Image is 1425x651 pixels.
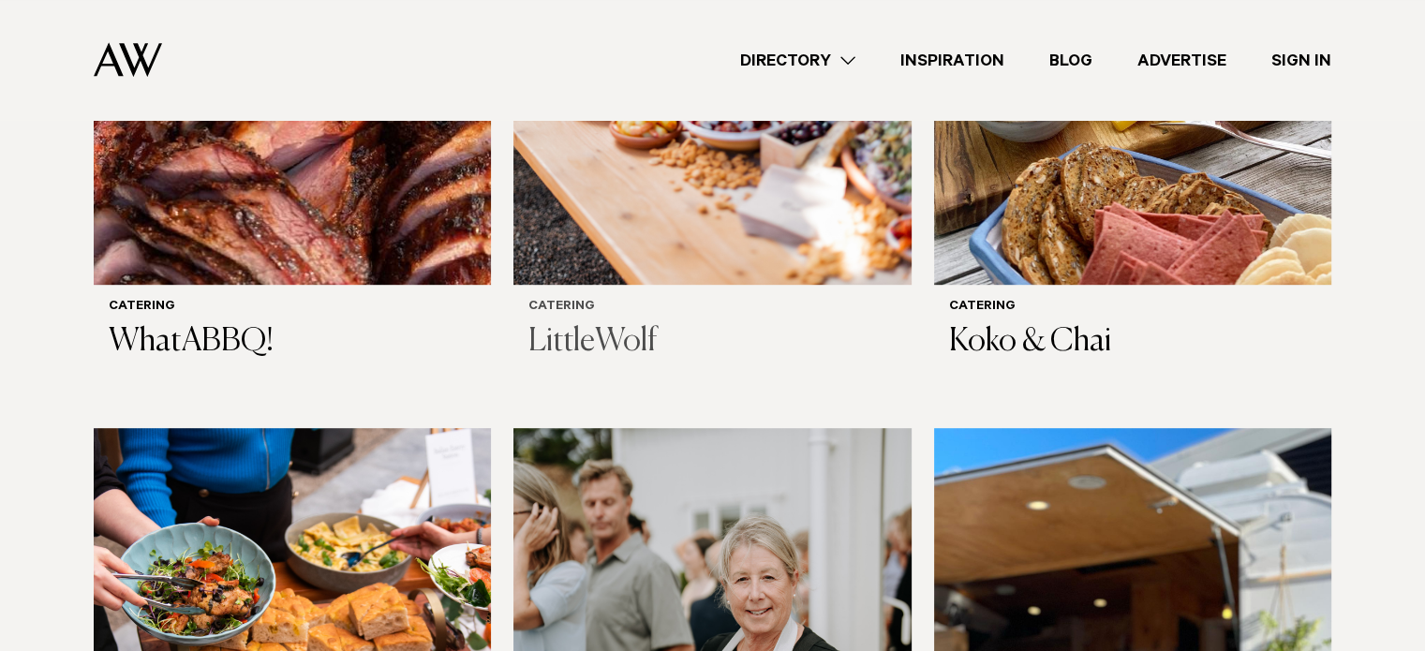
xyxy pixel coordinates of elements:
h6: Catering [528,300,896,316]
h3: Koko & Chai [949,323,1316,362]
a: Directory [718,48,878,73]
h6: Catering [109,300,476,316]
a: Inspiration [878,48,1027,73]
a: Sign In [1249,48,1354,73]
h3: LittleWolf [528,323,896,362]
a: Blog [1027,48,1115,73]
h6: Catering [949,300,1316,316]
img: Auckland Weddings Logo [94,42,162,77]
h3: WhatABBQ! [109,323,476,362]
a: Advertise [1115,48,1249,73]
